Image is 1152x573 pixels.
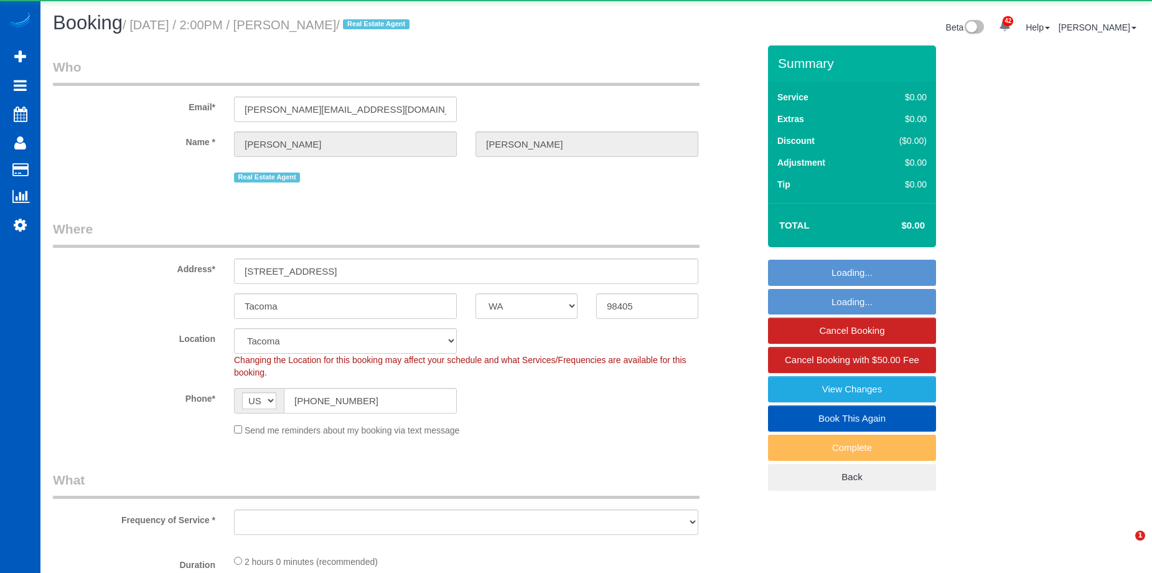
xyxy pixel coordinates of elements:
span: Send me reminders about my booking via text message [245,425,460,435]
a: Cancel Booking [768,318,936,344]
label: Service [777,91,808,103]
a: Beta [946,22,985,32]
h4: $0.00 [864,220,925,231]
legend: Who [53,58,700,86]
input: City* [234,293,457,319]
span: Changing the Location for this booking may affect your schedule and what Services/Frequencies are... [234,355,686,377]
label: Phone* [44,388,225,405]
input: Last Name* [475,131,698,157]
input: Zip Code* [596,293,698,319]
span: Real Estate Agent [234,173,300,182]
input: Phone* [284,388,457,414]
div: $0.00 [873,178,927,191]
legend: What [53,471,700,499]
label: Extras [777,113,804,125]
label: Discount [777,135,815,147]
small: / [DATE] / 2:00PM / [PERSON_NAME] [123,18,413,32]
legend: Where [53,220,700,248]
label: Address* [44,258,225,275]
span: 42 [1003,16,1013,26]
a: [PERSON_NAME] [1059,22,1136,32]
a: Cancel Booking with $50.00 Fee [768,347,936,373]
input: First Name* [234,131,457,157]
span: 1 [1135,531,1145,541]
span: Real Estate Agent [343,19,409,29]
span: Cancel Booking with $50.00 Fee [785,354,919,365]
a: Back [768,464,936,490]
div: $0.00 [873,113,927,125]
label: Duration [44,554,225,571]
a: Book This Again [768,405,936,432]
input: Email* [234,97,457,122]
span: 2 hours 0 minutes (recommended) [245,557,378,567]
label: Tip [777,178,790,191]
label: Location [44,328,225,345]
label: Adjustment [777,156,825,169]
img: New interface [963,20,984,36]
a: Help [1026,22,1050,32]
span: Booking [53,12,123,34]
span: / [336,18,413,32]
div: $0.00 [873,91,927,103]
div: ($0.00) [873,135,927,147]
h3: Summary [778,56,930,70]
a: View Changes [768,376,936,402]
label: Email* [44,97,225,113]
img: Automaid Logo [7,12,32,30]
div: $0.00 [873,156,927,169]
iframe: Intercom live chat [1110,531,1140,561]
label: Frequency of Service * [44,509,225,526]
strong: Total [779,220,810,230]
label: Name * [44,131,225,148]
a: 42 [993,12,1017,40]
